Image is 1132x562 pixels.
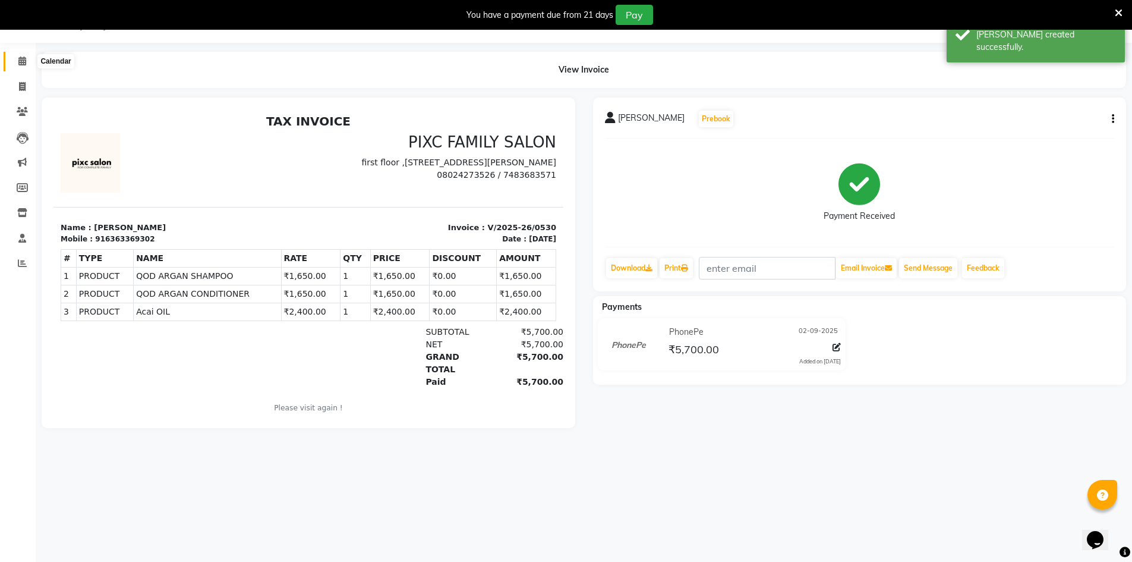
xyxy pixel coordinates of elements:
p: Please visit again ! [7,293,503,304]
td: 1 [287,158,317,175]
div: Paid [365,266,437,279]
button: Prebook [699,111,733,127]
td: 2 [8,175,23,193]
p: Invoice : V/2025-26/0530 [262,112,503,124]
button: Send Message [899,258,957,278]
th: AMOUNT [443,140,503,158]
input: enter email [699,257,835,280]
a: Print [660,258,693,278]
td: ₹2,400.00 [317,193,376,211]
a: Feedback [962,258,1004,278]
span: Payments [602,302,642,312]
div: ₹5,700.00 [437,241,510,266]
div: ₹5,700.00 [437,266,510,279]
th: TYPE [23,140,80,158]
td: ₹1,650.00 [443,175,503,193]
span: QOD ARGAN SHAMPOO [83,161,225,173]
button: Email Invoice [836,258,897,278]
th: RATE [228,140,287,158]
td: PRODUCT [23,175,80,193]
div: Bill created successfully. [976,29,1116,54]
div: Mobile : [7,124,39,135]
td: ₹0.00 [376,158,443,175]
td: ₹1,650.00 [317,158,376,175]
td: 3 [8,193,23,211]
span: [PERSON_NAME] [618,112,685,128]
h2: TAX INVOICE [7,5,503,19]
th: # [8,140,23,158]
th: NAME [80,140,228,158]
p: first floor ,[STREET_ADDRESS][PERSON_NAME] [262,47,503,59]
td: 1 [287,175,317,193]
div: 916363369302 [42,124,101,135]
td: ₹1,650.00 [228,158,287,175]
div: ₹5,700.00 [437,229,510,241]
div: You have a payment due from 21 days [466,9,613,21]
a: Download [606,258,657,278]
td: ₹0.00 [376,175,443,193]
td: PRODUCT [23,158,80,175]
p: 08024273526 / 7483683571 [262,59,503,72]
h3: PIXC FAMILY SALON [262,24,503,42]
p: Name : [PERSON_NAME] [7,112,248,124]
div: ₹5,700.00 [437,216,510,229]
th: DISCOUNT [376,140,443,158]
div: Payment Received [824,210,895,222]
td: ₹1,650.00 [228,175,287,193]
div: Date : [449,124,473,135]
div: GRAND TOTAL [365,241,437,266]
span: Acai OIL [83,196,225,209]
div: Calendar [37,54,74,68]
span: QOD ARGAN CONDITIONER [83,178,225,191]
td: ₹0.00 [376,193,443,211]
td: ₹2,400.00 [228,193,287,211]
td: 1 [8,158,23,175]
div: NET [365,229,437,241]
div: SUBTOTAL [365,216,437,229]
div: [DATE] [475,124,503,135]
button: Pay [616,5,653,25]
td: ₹1,650.00 [317,175,376,193]
td: ₹1,650.00 [443,158,503,175]
span: 02-09-2025 [799,326,838,338]
td: ₹2,400.00 [443,193,503,211]
span: PhonePe [669,326,704,338]
td: PRODUCT [23,193,80,211]
div: View Invoice [42,52,1126,88]
span: ₹5,700.00 [669,343,719,359]
iframe: chat widget [1082,514,1120,550]
th: QTY [287,140,317,158]
td: 1 [287,193,317,211]
div: Added on [DATE] [799,357,841,366]
th: PRICE [317,140,376,158]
